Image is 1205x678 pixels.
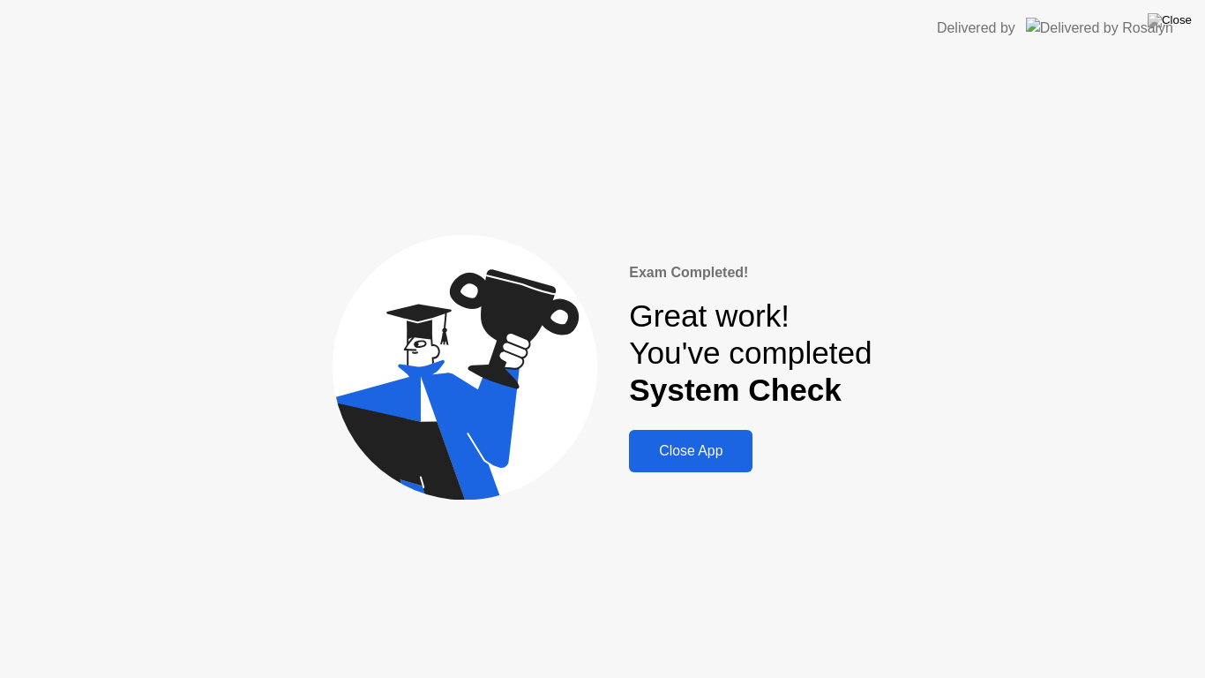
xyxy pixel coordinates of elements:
div: Delivered by [937,18,1015,39]
b: System Check [629,373,842,407]
div: Great work! You've completed [629,298,872,410]
img: Close [1148,13,1192,27]
button: Close App [629,430,752,472]
img: Delivered by Rosalyn [1026,18,1173,38]
div: Close App [634,443,747,459]
div: Exam Completed! [629,262,872,283]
